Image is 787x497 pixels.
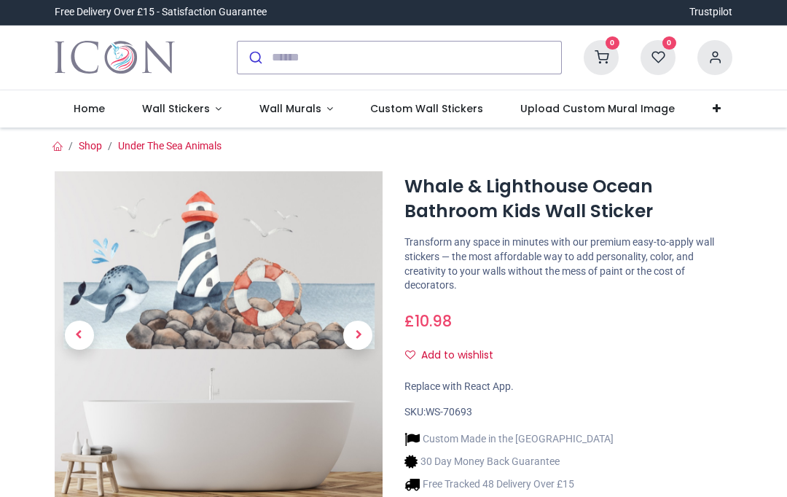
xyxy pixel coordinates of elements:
span: Home [74,101,105,116]
li: Free Tracked 48 Delivery Over £15 [404,477,614,492]
a: Previous [55,220,104,450]
span: Wall Stickers [142,101,210,116]
button: Submit [238,42,272,74]
span: Custom Wall Stickers [370,101,483,116]
span: 10.98 [415,310,452,332]
a: Shop [79,140,102,152]
span: WS-70693 [426,406,472,418]
sup: 0 [606,36,619,50]
li: 30 Day Money Back Guarantee [404,454,614,469]
div: SKU: [404,405,732,420]
a: 0 [584,50,619,62]
i: Add to wishlist [405,350,415,360]
p: Transform any space in minutes with our premium easy-to-apply wall stickers — the most affordable... [404,235,732,292]
button: Add to wishlistAdd to wishlist [404,343,506,368]
a: Logo of Icon Wall Stickers [55,37,175,78]
a: Wall Stickers [123,90,240,128]
a: Trustpilot [689,5,732,20]
span: Wall Murals [259,101,321,116]
li: Custom Made in the [GEOGRAPHIC_DATA] [404,431,614,447]
span: £ [404,310,452,332]
img: Icon Wall Stickers [55,37,175,78]
div: Replace with React App. [404,380,732,394]
div: Free Delivery Over £15 - Satisfaction Guarantee [55,5,267,20]
a: Wall Murals [240,90,352,128]
span: Next [343,321,372,350]
a: 0 [641,50,676,62]
h1: Whale & Lighthouse Ocean Bathroom Kids Wall Sticker [404,174,732,224]
span: Previous [65,321,94,350]
a: Under The Sea Animals [118,140,222,152]
sup: 0 [662,36,676,50]
span: Upload Custom Mural Image [520,101,675,116]
a: Next [334,220,383,450]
